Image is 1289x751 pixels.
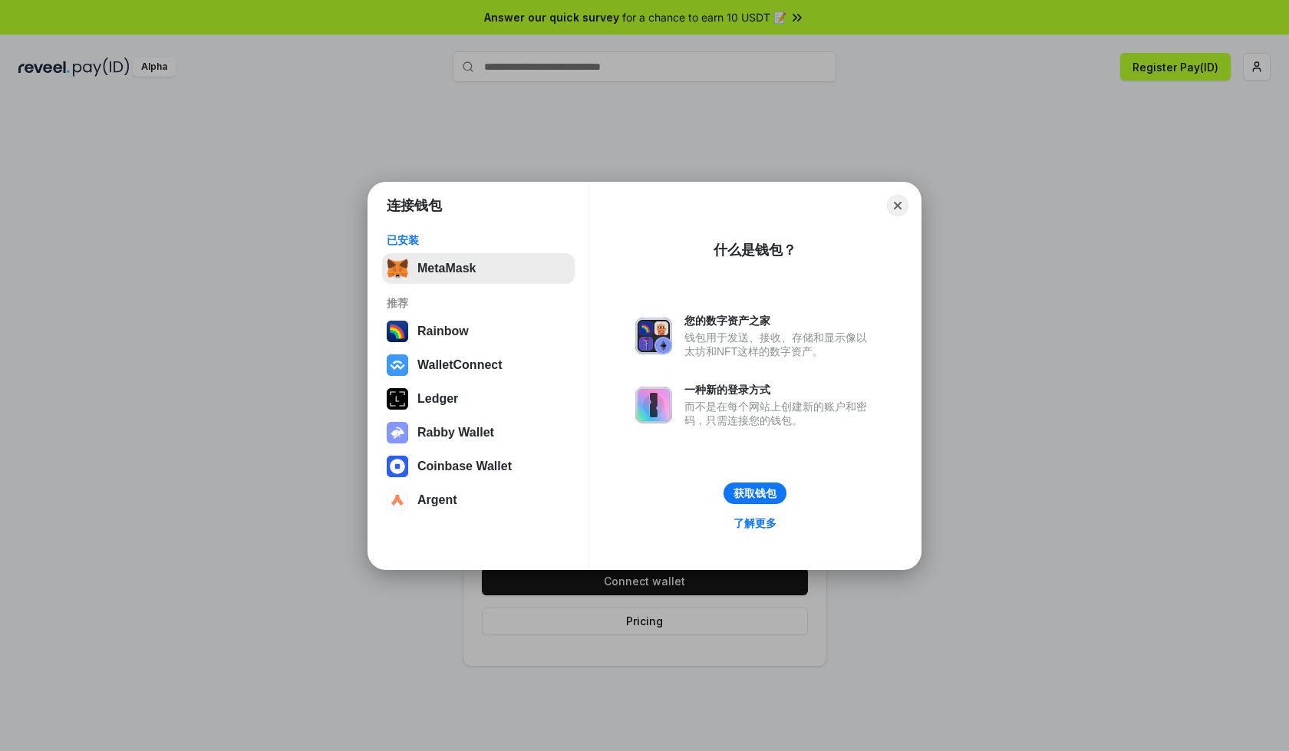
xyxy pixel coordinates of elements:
[417,358,503,372] div: WalletConnect
[417,493,457,507] div: Argent
[684,314,875,328] div: 您的数字资产之家
[387,388,408,410] img: svg+xml,%3Csvg%20xmlns%3D%22http%3A%2F%2Fwww.w3.org%2F2000%2Fsvg%22%20width%3D%2228%22%20height%3...
[387,196,442,215] h1: 连接钱包
[734,516,776,530] div: 了解更多
[387,296,570,310] div: 推荐
[887,195,908,216] button: Close
[387,233,570,247] div: 已安装
[724,513,786,533] a: 了解更多
[387,354,408,376] img: svg+xml,%3Csvg%20width%3D%2228%22%20height%3D%2228%22%20viewBox%3D%220%200%2028%2028%22%20fill%3D...
[387,258,408,279] img: svg+xml,%3Csvg%20fill%3D%22none%22%20height%3D%2233%22%20viewBox%3D%220%200%2035%2033%22%20width%...
[417,392,458,406] div: Ledger
[417,426,494,440] div: Rabby Wallet
[387,489,408,511] img: svg+xml,%3Csvg%20width%3D%2228%22%20height%3D%2228%22%20viewBox%3D%220%200%2028%2028%22%20fill%3D...
[387,456,408,477] img: svg+xml,%3Csvg%20width%3D%2228%22%20height%3D%2228%22%20viewBox%3D%220%200%2028%2028%22%20fill%3D...
[684,331,875,358] div: 钱包用于发送、接收、存储和显示像以太坊和NFT这样的数字资产。
[734,486,776,500] div: 获取钱包
[684,383,875,397] div: 一种新的登录方式
[635,318,672,354] img: svg+xml,%3Csvg%20xmlns%3D%22http%3A%2F%2Fwww.w3.org%2F2000%2Fsvg%22%20fill%3D%22none%22%20viewBox...
[635,387,672,423] img: svg+xml,%3Csvg%20xmlns%3D%22http%3A%2F%2Fwww.w3.org%2F2000%2Fsvg%22%20fill%3D%22none%22%20viewBox...
[382,316,575,347] button: Rainbow
[382,485,575,515] button: Argent
[382,350,575,380] button: WalletConnect
[684,400,875,427] div: 而不是在每个网站上创建新的账户和密码，只需连接您的钱包。
[382,253,575,284] button: MetaMask
[382,451,575,482] button: Coinbase Wallet
[724,483,786,504] button: 获取钱包
[417,324,469,338] div: Rainbow
[387,422,408,443] img: svg+xml,%3Csvg%20xmlns%3D%22http%3A%2F%2Fwww.w3.org%2F2000%2Fsvg%22%20fill%3D%22none%22%20viewBox...
[382,384,575,414] button: Ledger
[714,241,796,259] div: 什么是钱包？
[417,262,476,275] div: MetaMask
[387,321,408,342] img: svg+xml,%3Csvg%20width%3D%22120%22%20height%3D%22120%22%20viewBox%3D%220%200%20120%20120%22%20fil...
[382,417,575,448] button: Rabby Wallet
[417,459,512,473] div: Coinbase Wallet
